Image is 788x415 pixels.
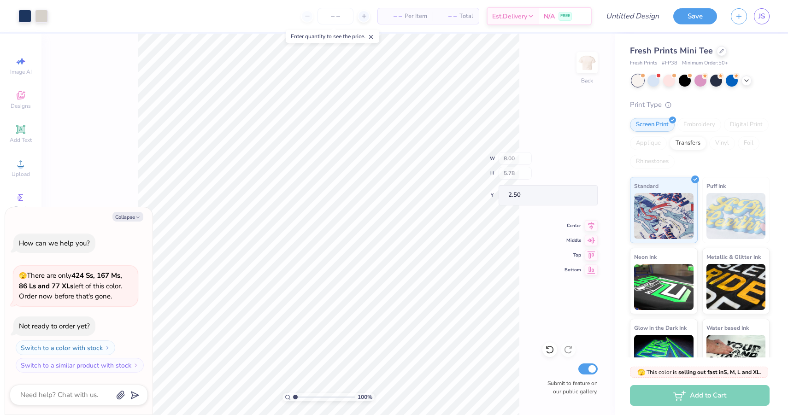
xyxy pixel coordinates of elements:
[630,118,675,132] div: Screen Print
[358,393,372,401] span: 100 %
[637,368,645,377] span: 🫣
[682,59,728,67] span: Minimum Order: 50 +
[637,368,761,376] span: This color is .
[634,252,657,262] span: Neon Ink
[578,53,596,72] img: Back
[759,11,765,22] span: JS
[565,222,581,229] span: Center
[560,13,570,19] span: FREE
[630,136,667,150] div: Applique
[634,335,694,381] img: Glow in the Dark Ink
[706,323,749,333] span: Water based Ink
[11,102,31,110] span: Designs
[630,99,770,110] div: Print Type
[19,271,122,301] span: There are only left of this color. Order now before that's gone.
[105,345,110,351] img: Switch to a color with stock
[383,12,402,21] span: – –
[10,68,32,76] span: Image AI
[459,12,473,21] span: Total
[706,252,761,262] span: Metallic & Glitter Ink
[706,193,766,239] img: Puff Ink
[724,118,769,132] div: Digital Print
[706,264,766,310] img: Metallic & Glitter Ink
[19,239,90,248] div: How can we help you?
[709,136,735,150] div: Vinyl
[10,136,32,144] span: Add Text
[565,267,581,273] span: Bottom
[286,30,379,43] div: Enter quantity to see the price.
[565,252,581,258] span: Top
[19,271,27,280] span: 🫣
[12,170,30,178] span: Upload
[581,76,593,85] div: Back
[318,8,353,24] input: – –
[542,379,598,396] label: Submit to feature on our public gallery.
[565,237,581,244] span: Middle
[438,12,457,21] span: – –
[14,205,28,212] span: Greek
[634,264,694,310] img: Neon Ink
[544,12,555,21] span: N/A
[133,362,139,368] img: Switch to a similar product with stock
[662,59,677,67] span: # FP38
[677,118,721,132] div: Embroidery
[19,321,90,331] div: Not ready to order yet?
[634,193,694,239] img: Standard
[492,12,527,21] span: Est. Delivery
[16,340,115,355] button: Switch to a color with stock
[630,45,713,56] span: Fresh Prints Mini Tee
[405,12,427,21] span: Per Item
[678,368,760,376] strong: selling out fast in S, M, L and XL
[630,155,675,169] div: Rhinestones
[630,59,657,67] span: Fresh Prints
[599,7,666,25] input: Untitled Design
[634,323,687,333] span: Glow in the Dark Ink
[706,335,766,381] img: Water based Ink
[706,181,726,191] span: Puff Ink
[754,8,770,24] a: JS
[738,136,759,150] div: Foil
[112,212,143,222] button: Collapse
[16,358,144,373] button: Switch to a similar product with stock
[673,8,717,24] button: Save
[670,136,706,150] div: Transfers
[634,181,659,191] span: Standard
[19,271,122,291] strong: 424 Ss, 167 Ms, 86 Ls and 77 XLs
